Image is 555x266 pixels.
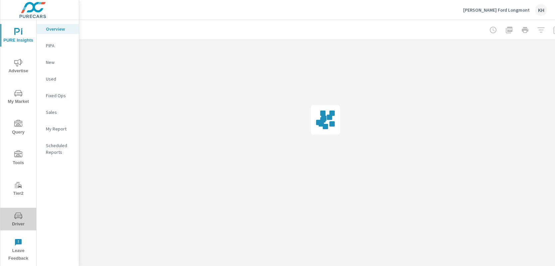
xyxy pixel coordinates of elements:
div: Fixed Ops [37,91,79,101]
span: Driver [2,212,34,228]
p: Used [46,76,74,82]
div: New [37,57,79,67]
span: PURE Insights [2,28,34,44]
div: My Report [37,124,79,134]
span: My Market [2,89,34,106]
p: Scheduled Reports [46,142,74,155]
p: My Report [46,126,74,132]
span: Query [2,120,34,136]
p: Fixed Ops [46,92,74,99]
div: Overview [37,24,79,34]
span: Tools [2,150,34,167]
div: KH [535,4,547,16]
p: [PERSON_NAME] Ford Longmont [463,7,530,13]
div: nav menu [0,20,36,265]
div: PIPA [37,41,79,51]
span: Tier2 [2,181,34,197]
p: PIPA [46,42,74,49]
div: Used [37,74,79,84]
span: Advertise [2,59,34,75]
div: Scheduled Reports [37,140,79,157]
div: Sales [37,107,79,117]
p: New [46,59,74,66]
p: Overview [46,26,74,32]
span: Leave Feedback [2,238,34,262]
p: Sales [46,109,74,116]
